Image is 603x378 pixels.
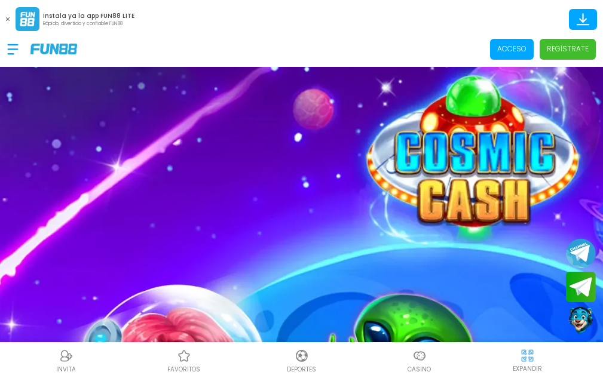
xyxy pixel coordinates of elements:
[497,44,527,54] p: Acceso
[566,305,596,336] button: Contact customer service
[30,44,77,54] img: Company Logo
[177,349,191,363] img: Casino Favoritos
[167,365,200,374] p: favoritos
[408,365,431,374] p: Casino
[547,44,589,54] p: Regístrate
[287,365,316,374] p: Deportes
[520,348,535,363] img: hide
[43,11,134,20] p: Instala ya la app FUN88 LITE
[513,364,542,373] p: EXPANDIR
[125,347,243,374] a: Casino FavoritosCasino Favoritosfavoritos
[360,347,478,374] a: CasinoCasinoCasino
[7,347,125,374] a: ReferralReferralINVITA
[59,349,74,363] img: Referral
[566,238,596,269] button: Join telegram channel
[56,365,76,374] p: INVITA
[243,347,360,374] a: DeportesDeportesDeportes
[295,349,309,363] img: Deportes
[16,7,39,31] img: App Logo
[43,20,134,27] p: Rápido, divertido y confiable FUN88
[566,272,596,303] button: Join telegram
[412,349,427,363] img: Casino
